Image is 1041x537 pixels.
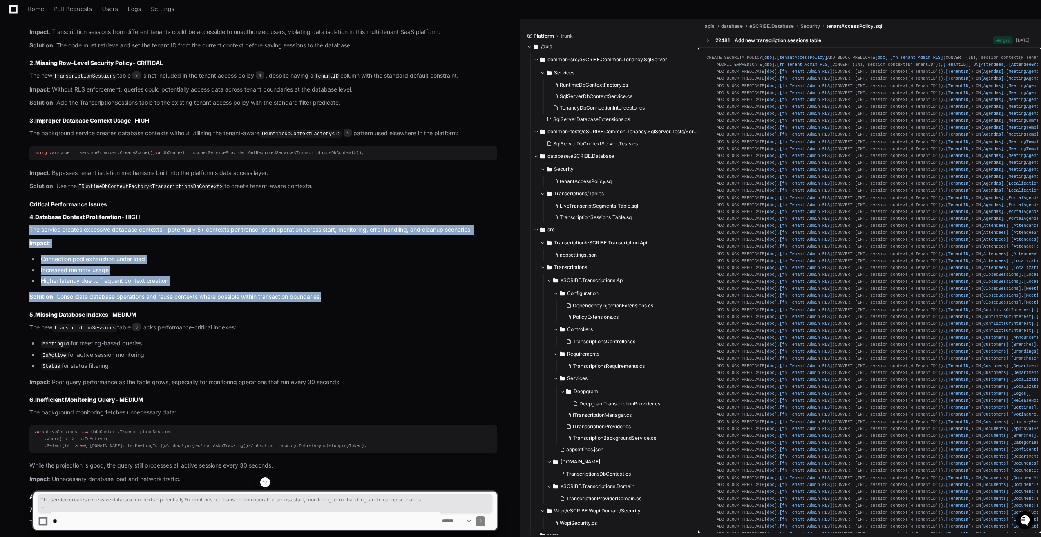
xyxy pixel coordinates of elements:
span: Transcriptions/Tables [554,190,604,197]
button: PolicyExtensions.cs [563,311,694,323]
span: [TenantID] [946,195,971,200]
span: [Agendas] [981,76,1003,81]
div: Welcome [8,33,149,46]
button: DeepgramTranscriptionProvider.cs [570,398,694,409]
button: LiveTranscriptSegments_Table.sql [550,200,694,212]
span: [Agendas] [981,209,1003,214]
svg: Directory [540,225,545,235]
button: eSCRIBE.Transcriptions.Api [547,274,699,287]
strong: Impact [29,28,49,35]
span: [TenantID] [946,223,971,228]
span: [TenantID] [946,272,971,277]
strong: Solution [29,182,53,189]
span: [dbo] [764,118,777,123]
button: Services [540,66,699,79]
span: [fn_Tenant_Admin_RLS] [780,223,832,228]
span: [Agendas] [981,188,1003,193]
span: [dbo] [764,76,777,81]
span: [dbo] [875,55,888,60]
span: [fn_Tenant_Admin_RLS] [780,125,832,130]
span: [TenantID] [946,132,971,137]
button: Controllers [553,323,699,336]
svg: Directory [540,55,545,65]
p: : The code must retrieve and set the tenant ID from the current context before saving sessions to... [29,41,497,50]
li: Increased memory usage [38,266,497,275]
span: Transcriptions [554,264,587,271]
h3: 4. - HIGH [29,213,497,221]
span: [TenantID] [946,153,971,158]
p: The background service creates database contexts without utilizing the tenant-aware pattern used ... [29,129,497,139]
span: [fn_Tenant_Admin_RLS] [780,237,832,242]
button: Security [540,163,699,176]
svg: Directory [534,42,538,51]
span: [Agendas] [981,146,1003,151]
span: [fn_Tenant_Admin_RLS] [780,132,832,137]
svg: Directory [547,189,552,199]
button: ITranscriptionManager.cs [563,409,694,421]
span: [ClosedSessions] [981,272,1021,277]
span: [fn_Tenant_Admin_RLS] [780,188,832,193]
svg: Directory [540,151,545,161]
button: TranscriptionsRequirements.cs [563,360,694,372]
svg: Directory [553,275,558,285]
span: [fn_Tenant_Admin_RLS] [780,104,832,109]
span: [Agendas] [981,216,1003,221]
code: IRuntimeDbContextFactory<T> [259,130,342,138]
span: [Agendas] [981,174,1003,179]
img: PlayerZero [8,8,25,25]
span: [fn_Tenant_Admin_RLS] [890,55,943,60]
span: common-tests/eSCRIBE.Common.Tenancy.SqlServer.Tests/Services [547,128,699,135]
button: database/eSCRIBE.Database [534,150,699,163]
span: TranscriptionSessions_Table.sql [560,214,633,221]
span: SqlServerDbContextServiceTests.cs [553,141,638,147]
span: [Attendees] [981,223,1009,228]
strong: Impact [29,239,49,246]
span: [TenantID] [946,167,971,172]
span: [Attendees] [981,265,1009,270]
span: [fn_Tenant_Admin_RLS] [780,153,832,158]
span: [dbo] [764,188,777,193]
span: [Attendees] [981,244,1009,249]
button: appsettings.json [556,444,694,455]
span: [tenantAccessPolicy] [777,55,827,60]
span: [TenantID] [946,181,971,186]
div: scope = _serviceProvider.CreateScope(); dbContext = scope.ServiceProvider.GetRequiredService<Tran... [34,150,492,157]
h2: Critical Performance Issues [29,200,497,208]
span: RuntimeDbContextFactory.cs [560,82,628,88]
code: TenantID [313,73,340,80]
span: Merged [993,36,1013,44]
span: [fn_Tenant_Admin_RLS] [780,69,832,74]
span: common-src/eSCRIBE.Common.Tenancy.SqlServer [547,56,667,63]
span: [dbo] [764,153,777,158]
span: [dbo] [764,223,777,228]
span: [dbo] [764,265,777,270]
span: PolicyExtensions.cs [573,314,619,320]
span: [Attendees] [1011,237,1039,242]
span: [fn_Tenant_Admin_RLS] [780,174,832,179]
span: [dbo] [762,55,775,60]
span: database [721,23,743,29]
span: [Agendas] [981,118,1003,123]
span: [TenantID] [946,216,971,221]
p: : Transcription sessions from different tenants could be accessible to unauthorized users, violat... [29,27,497,37]
span: [fn_Tenant_Admin_RLS] [780,230,832,235]
code: TranscriptionSessions [52,73,117,80]
span: [dbo] [764,279,777,284]
span: [dbo] [764,174,777,179]
span: Deepgram [574,388,598,395]
span: [fn_Tenant_Admin_RLS] [780,111,832,116]
span: [TenantID] [946,188,971,193]
strong: Impact [29,86,49,93]
span: [TenantID] [946,69,971,74]
button: TranscriptionBackgroundService.cs [563,432,694,444]
span: [TenantID] [946,76,971,81]
div: Start new chat [28,61,134,69]
p: The service creates excessive database contexts - potentially 5+ contexts per transcription opera... [29,225,497,235]
span: [Agendas] [981,111,1003,116]
span: [TenantID] [946,160,971,165]
span: Transcription/eSCRIBE.Transcription.Api [554,239,647,246]
span: var [49,150,57,155]
span: [TenantID] [946,230,971,235]
span: [TenantID] [946,258,971,263]
strong: Impact [29,169,49,176]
